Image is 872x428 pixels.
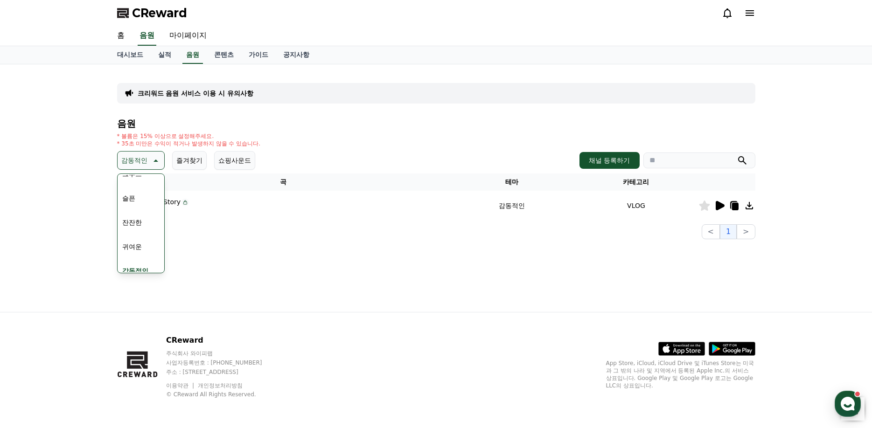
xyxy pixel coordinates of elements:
span: 설정 [144,310,155,317]
a: 음원 [138,26,156,46]
th: 테마 [450,173,574,191]
p: CReward [166,335,280,346]
button: 1 [720,224,737,239]
p: 주식회사 와이피랩 [166,350,280,357]
th: 카테고리 [574,173,698,191]
a: 마이페이지 [162,26,214,46]
button: 귀여운 [119,236,146,257]
a: 설정 [120,296,179,319]
a: 홈 [110,26,132,46]
button: 슬픈 [119,188,139,208]
th: 곡 [117,173,450,191]
button: < [702,224,720,239]
a: 콘텐츠 [207,46,241,64]
button: 잔잔한 [119,212,146,233]
a: 크리워드 음원 서비스 이용 시 유의사항 [138,89,253,98]
span: CReward [132,6,187,21]
button: 즐겨찾기 [172,151,207,170]
button: 감동적인 [117,151,165,170]
p: 감동적인 [121,154,147,167]
a: 공지사항 [276,46,317,64]
a: 개인정보처리방침 [198,382,243,389]
a: 음원 [182,46,203,64]
p: * 볼륨은 15% 이상으로 설정해주세요. [117,132,261,140]
button: > [737,224,755,239]
button: 쇼핑사운드 [214,151,255,170]
a: 대시보드 [110,46,151,64]
span: 대화 [85,310,97,318]
span: 홈 [29,310,35,317]
p: App Store, iCloud, iCloud Drive 및 iTunes Store는 미국과 그 밖의 나라 및 지역에서 등록된 Apple Inc.의 서비스 상표입니다. Goo... [606,359,755,389]
a: 가이드 [241,46,276,64]
a: 홈 [3,296,62,319]
a: 실적 [151,46,179,64]
p: 주소 : [STREET_ADDRESS] [166,368,280,376]
a: CReward [117,6,187,21]
a: 이용약관 [166,382,195,389]
td: 감동적인 [450,191,574,221]
td: VLOG [574,191,698,221]
button: 감동적인 [119,261,152,281]
p: * 35초 미만은 수익이 적거나 발생하지 않을 수 있습니다. [117,140,261,147]
a: 대화 [62,296,120,319]
h4: 음원 [117,118,755,129]
p: 사업자등록번호 : [PHONE_NUMBER] [166,359,280,366]
p: © CReward All Rights Reserved. [166,391,280,398]
button: 채널 등록하기 [579,152,639,169]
